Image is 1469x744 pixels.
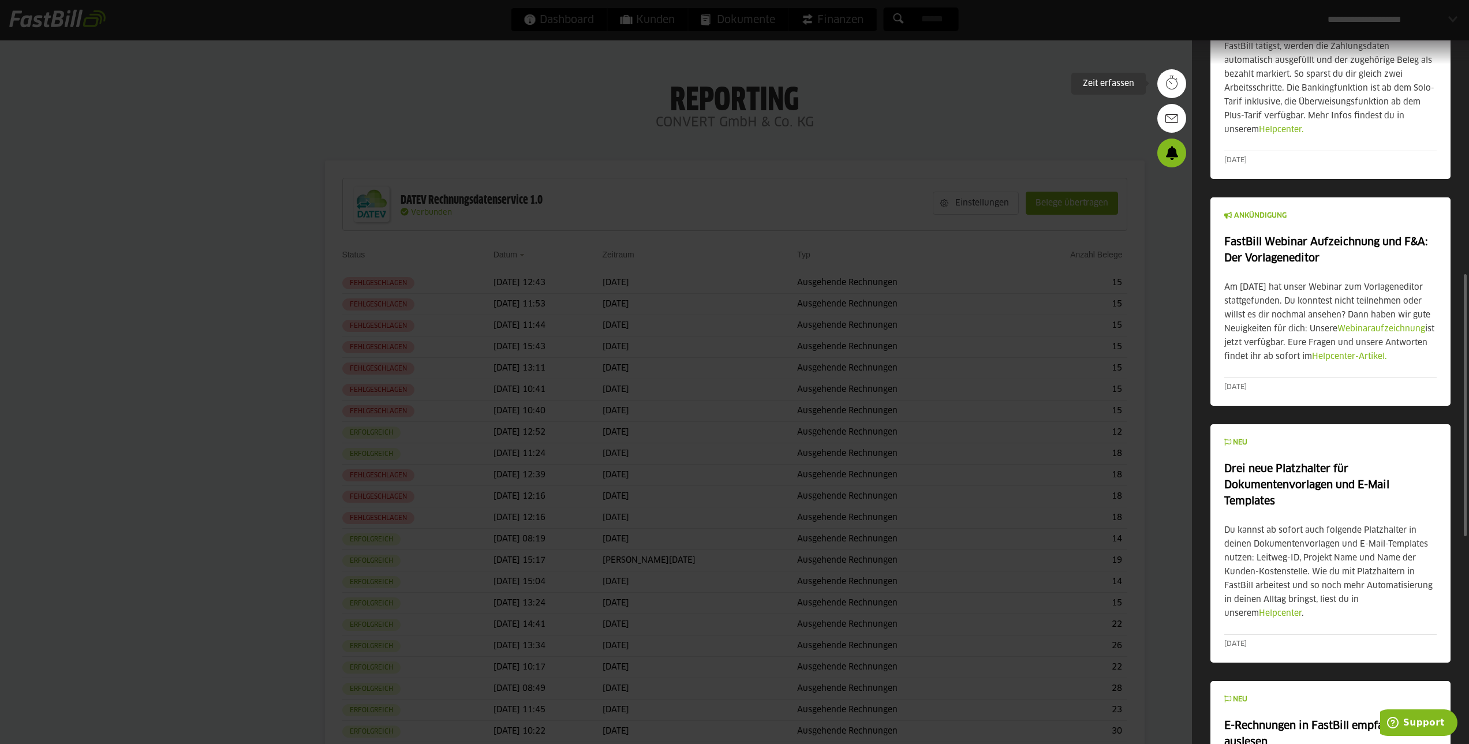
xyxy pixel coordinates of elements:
a: Helpcenter. [1259,126,1304,134]
a: Helpcenter [1259,610,1302,618]
div: NEU [1224,438,1437,447]
h4: Drei neue Platzhalter für Dokumentenvorlagen und E-Mail Templates [1224,461,1437,510]
div: NEU [1224,695,1437,704]
div: ANKÜNDIGUNG [1224,211,1437,220]
iframe: Öffnet ein Widget, in dem Sie weitere Informationen finden [1380,709,1457,738]
div: Zeit erfassen [1071,73,1146,95]
p: Du kannst ab sofort auch folgende Platzhalter in deinen Dokumentenvorlagen und E-Mail-Templates n... [1224,524,1437,620]
div: [DATE] [1224,156,1437,165]
h4: FastBill Webinar Aufzeichnung und F&A: Der Vorlageneditor [1224,234,1437,267]
a: Webinaraufzeichnung [1337,325,1425,333]
p: Am [DATE] hat unser Webinar zum Vorlageneditor stattgefunden. Du konntest nicht teilnehmen oder w... [1224,281,1437,364]
div: [DATE] [1224,383,1437,392]
a: Helpcenter-Artikel. [1312,353,1387,361]
div: [DATE] [1224,640,1437,649]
